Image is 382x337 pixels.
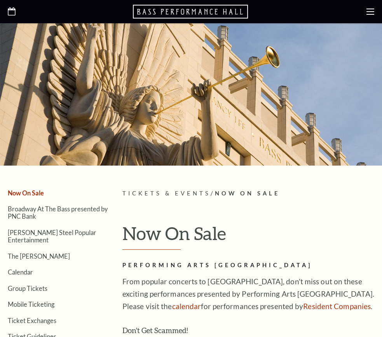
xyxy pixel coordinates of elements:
[122,223,374,250] h1: Now On Sale
[8,229,96,244] a: [PERSON_NAME] Steel Popular Entertainment
[8,205,108,220] a: Broadway At The Bass presented by PNC Bank
[122,261,374,270] h2: Performing Arts [GEOGRAPHIC_DATA]
[122,324,374,337] h3: Don't Get Scammed!
[303,302,371,311] a: Resident Companies
[122,189,374,199] p: /
[8,268,33,276] a: Calendar
[8,317,56,324] a: Ticket Exchanges
[8,252,70,260] a: The [PERSON_NAME]
[8,189,44,197] a: Now On Sale
[215,190,280,197] span: Now On Sale
[8,285,47,292] a: Group Tickets
[8,301,54,308] a: Mobile Ticketing
[122,190,211,197] span: Tickets & Events
[172,302,201,311] a: calendar
[122,275,374,313] p: From popular concerts to [GEOGRAPHIC_DATA], don't miss out on these exciting performances present...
